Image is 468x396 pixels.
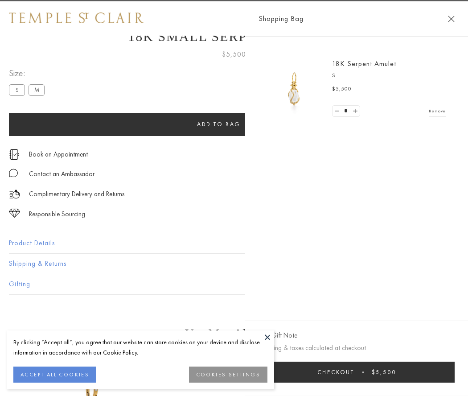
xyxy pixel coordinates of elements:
label: S [9,84,25,95]
a: Set quantity to 0 [333,106,341,117]
button: Gifting [9,274,459,294]
a: Book an Appointment [29,149,88,159]
button: Shipping & Returns [9,254,459,274]
a: 18K Serpent Amulet [332,59,396,68]
span: Add to bag [197,120,241,128]
img: icon_appointment.svg [9,149,20,160]
button: COOKIES SETTINGS [189,367,267,383]
p: S [332,71,446,80]
p: Complimentary Delivery and Returns [29,189,124,200]
button: ACCEPT ALL COOKIES [13,367,96,383]
img: Temple St. Clair [9,12,144,23]
a: Remove [429,106,446,116]
button: Add to bag [9,113,429,136]
label: M [29,84,45,95]
h1: 18K Small Serpent Amulet [9,29,459,44]
span: $5,500 [222,49,246,60]
button: Add Gift Note [259,330,297,341]
img: P51836-E11SERPPV [267,62,321,116]
span: Size: [9,66,48,81]
a: Set quantity to 2 [350,106,359,117]
span: Shopping Bag [259,13,304,25]
button: Close Shopping Bag [448,16,455,22]
span: $5,500 [372,368,396,376]
h3: You May Also Like [22,326,446,341]
span: Checkout [317,368,354,376]
span: $5,500 [332,85,352,94]
img: MessageIcon-01_2.svg [9,169,18,177]
p: Shipping & taxes calculated at checkout [259,342,455,354]
button: Checkout $5,500 [259,362,455,383]
div: Responsible Sourcing [29,209,85,220]
img: icon_sourcing.svg [9,209,20,218]
img: icon_delivery.svg [9,189,20,200]
div: Contact an Ambassador [29,169,94,180]
button: Product Details [9,233,459,253]
div: By clicking “Accept all”, you agree that our website can store cookies on your device and disclos... [13,337,267,358]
